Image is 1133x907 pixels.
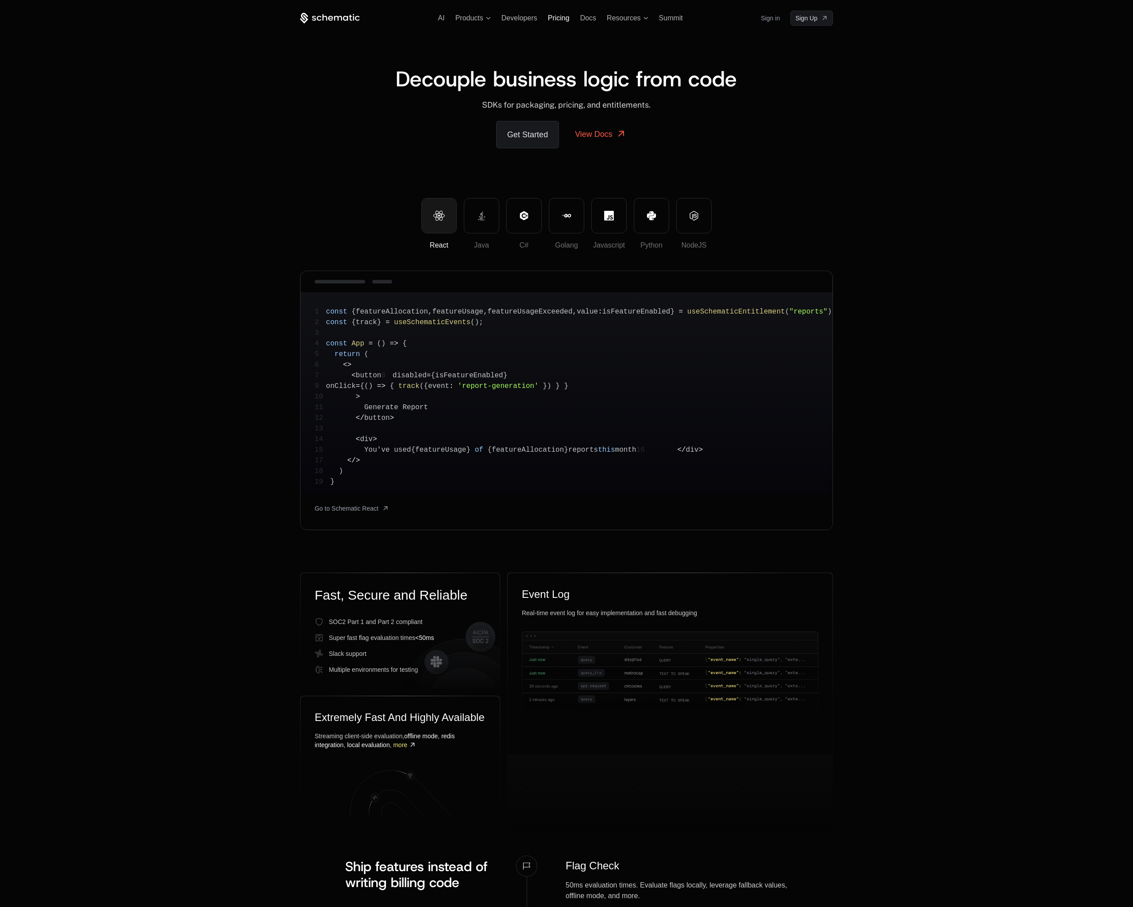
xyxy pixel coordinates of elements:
span: < [356,414,360,422]
span: featureUsage [415,446,466,454]
span: 12 [315,413,330,423]
span: Report [402,403,428,411]
span: ; [479,318,483,326]
span: > [356,393,360,401]
span: { [351,308,356,316]
a: Get Started [496,121,559,148]
span: ) [475,318,479,326]
span: month [615,446,636,454]
span: ) [547,382,551,390]
span: { [411,446,416,454]
span: { [424,382,428,390]
span: } [555,382,560,390]
span: = [427,372,431,380]
span: 17 [315,455,330,466]
span: useSchematicEntitlement [687,308,785,316]
span: Resources [607,14,640,22]
img: Event Log [522,632,818,741]
span: button [356,372,382,380]
a: Summit [659,14,683,22]
span: SDKs for packaging, pricing, and entitlements. [482,100,651,109]
span: button [364,414,390,422]
a: Docs [580,14,596,22]
span: 've used [377,446,411,454]
span: more [393,741,407,748]
a: AI [438,14,445,22]
div: React [422,240,456,251]
span: 16 [636,445,652,455]
button: C# [506,198,542,233]
span: ( [364,350,369,358]
span: : [449,382,454,390]
span: 1 [315,306,326,317]
span: > [347,361,352,369]
span: track [356,318,377,326]
button: React [421,198,457,233]
span: > [390,414,394,422]
span: ( [377,340,382,348]
span: = [385,318,390,326]
span: Decouple business logic from code [396,65,737,93]
span: } [543,382,547,390]
span: 14 [315,434,330,445]
span: Generate [364,403,398,411]
span: < [343,361,347,369]
span: 10 [315,391,330,402]
div: Flag Check [566,859,788,873]
span: value [577,308,598,316]
span: 19 [315,477,330,487]
span: < [677,446,682,454]
span: 7 [315,370,326,381]
span: isFeatureEnabled [602,308,671,316]
span: 11 [315,402,330,413]
span: 9 [315,381,326,391]
div: Fast, Secure and Reliable [315,587,486,603]
a: more [393,741,416,748]
span: SOC2 Part 1 and Part 2 compliant [329,617,423,626]
span: Products [455,14,483,22]
span: ( [785,308,790,316]
span: { [431,372,435,380]
span: Multiple environments for testing [329,665,418,674]
span: > [698,446,703,454]
a: [object Object] [790,11,833,26]
span: } [564,446,568,454]
span: { [390,382,394,390]
span: featureAllocation [356,308,428,316]
span: local evaluation [347,741,390,748]
div: Python [634,240,669,251]
div: NodeJS [677,240,711,251]
div: Javascript [592,240,626,251]
span: } [466,446,470,454]
span: ( [364,382,369,390]
span: > [356,457,360,465]
span: } [564,382,568,390]
span: ) [828,308,832,316]
span: reports [568,446,598,454]
span: track [398,382,420,390]
span: { [487,446,492,454]
span: < [351,372,356,380]
span: offline mode [404,733,438,740]
span: => [377,382,385,390]
span: 13 [315,423,330,434]
a: Pricing [548,14,570,22]
button: Python [634,198,669,233]
span: { [360,382,364,390]
span: , [573,308,577,316]
span: ( [470,318,475,326]
span: ) [339,467,343,475]
span: ; [832,308,836,316]
a: Developers [501,14,537,22]
button: Golang [549,198,584,233]
div: Extremely Fast And Highly Available [315,710,486,725]
span: useSchematicEvents [394,318,470,326]
span: of [475,446,483,454]
span: Super fast flag evaluation times [329,633,434,642]
span: } [670,308,674,316]
span: , [483,308,488,316]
